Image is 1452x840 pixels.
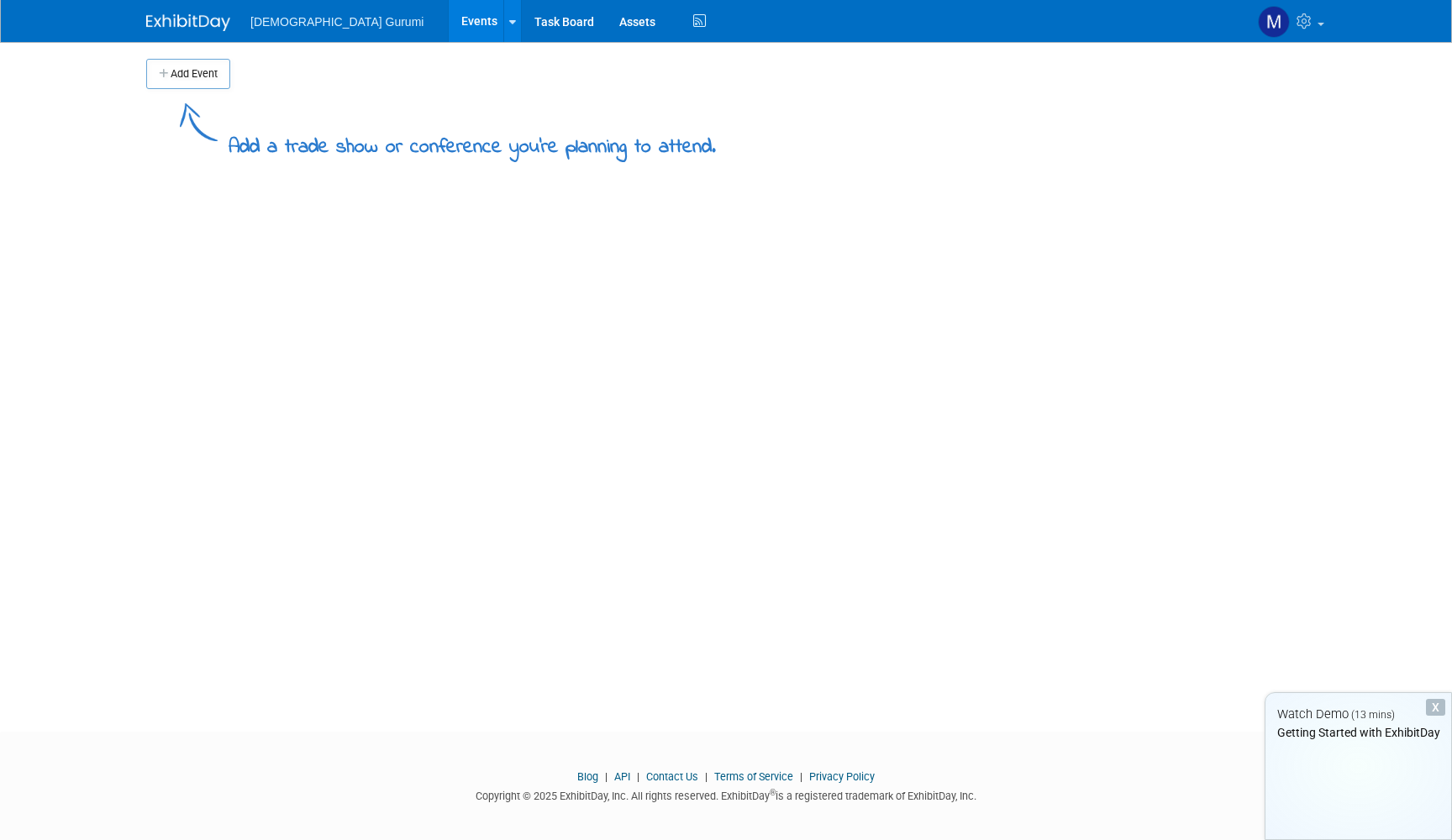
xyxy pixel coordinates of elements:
span: | [633,770,644,783]
img: ExhibitDay [146,14,230,31]
span: | [701,770,712,783]
div: Dismiss [1426,699,1445,716]
div: Watch Demo [1265,706,1451,723]
sup: ® [770,788,776,797]
a: Contact Us [646,770,698,783]
div: Add a trade show or conference you're planning to attend. [229,121,716,162]
span: (13 mins) [1351,709,1395,721]
a: Terms of Service [714,770,793,783]
span: [DEMOGRAPHIC_DATA] Gurumi [250,15,423,29]
span: | [601,770,612,783]
div: Getting Started with ExhibitDay [1265,724,1451,741]
a: Blog [577,770,598,783]
a: Privacy Policy [809,770,875,783]
img: Monica Roberts [1258,6,1290,38]
span: | [796,770,807,783]
a: API [614,770,630,783]
button: Add Event [146,59,230,89]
